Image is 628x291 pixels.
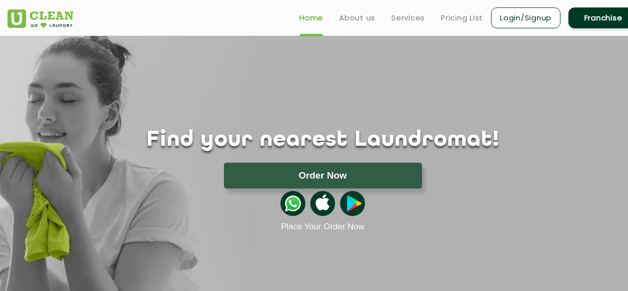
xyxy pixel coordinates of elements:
img: playstoreicon.png [340,191,365,216]
a: Place Your Order Now [281,222,364,232]
a: Home [299,12,323,24]
a: About us [339,12,375,24]
button: Order Now [224,163,422,189]
a: Pricing List [441,12,483,24]
img: UClean Laundry and Dry Cleaning [7,9,73,28]
img: whatsappicon.png [280,191,305,216]
a: Services [391,12,425,24]
a: Login/Signup [491,7,560,28]
img: apple-icon.png [310,191,335,216]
